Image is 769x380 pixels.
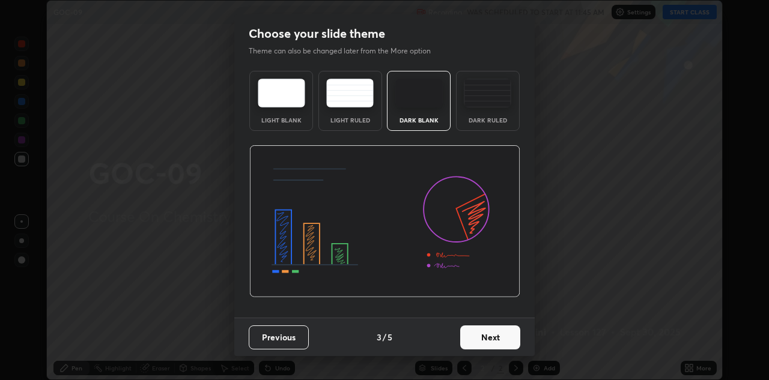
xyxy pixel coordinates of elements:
h4: 5 [388,331,392,343]
h4: 3 [377,331,381,343]
div: Light Blank [257,117,305,123]
p: Theme can also be changed later from the More option [249,46,443,56]
button: Next [460,325,520,349]
h4: / [383,331,386,343]
img: lightTheme.e5ed3b09.svg [258,79,305,107]
div: Light Ruled [326,117,374,123]
img: darkRuledTheme.de295e13.svg [464,79,511,107]
img: lightRuledTheme.5fabf969.svg [326,79,374,107]
div: Dark Blank [395,117,443,123]
img: darkThemeBanner.d06ce4a2.svg [249,145,520,298]
h2: Choose your slide theme [249,26,385,41]
div: Dark Ruled [464,117,512,123]
button: Previous [249,325,309,349]
img: darkTheme.f0cc69e5.svg [395,79,443,107]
